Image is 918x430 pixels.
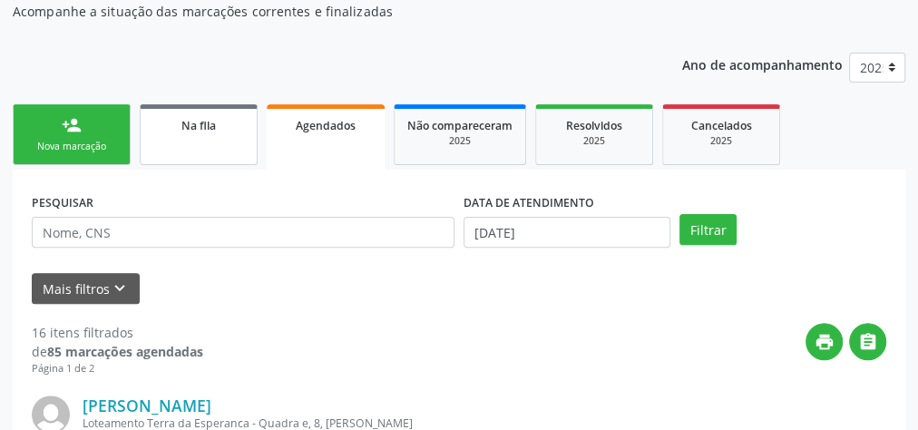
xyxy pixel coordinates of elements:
[13,2,638,21] p: Acompanhe a situação das marcações correntes e finalizadas
[32,342,203,361] div: de
[32,361,203,376] div: Página 1 de 2
[47,343,203,360] strong: 85 marcações agendadas
[806,323,843,360] button: print
[691,118,752,133] span: Cancelados
[32,273,140,305] button: Mais filtroskeyboard_arrow_down
[62,115,82,135] div: person_add
[849,323,886,360] button: 
[32,217,454,248] input: Nome, CNS
[26,140,117,153] div: Nova marcação
[682,53,843,75] p: Ano de acompanhamento
[83,396,211,415] a: [PERSON_NAME]
[181,118,216,133] span: Na fila
[566,118,622,133] span: Resolvidos
[815,332,835,352] i: print
[407,134,513,148] div: 2025
[407,118,513,133] span: Não compareceram
[676,134,767,148] div: 2025
[464,189,594,217] label: DATA DE ATENDIMENTO
[858,332,878,352] i: 
[32,323,203,342] div: 16 itens filtrados
[296,118,356,133] span: Agendados
[549,134,640,148] div: 2025
[464,217,670,248] input: Selecione um intervalo
[679,214,737,245] button: Filtrar
[110,279,130,298] i: keyboard_arrow_down
[32,189,93,217] label: PESQUISAR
